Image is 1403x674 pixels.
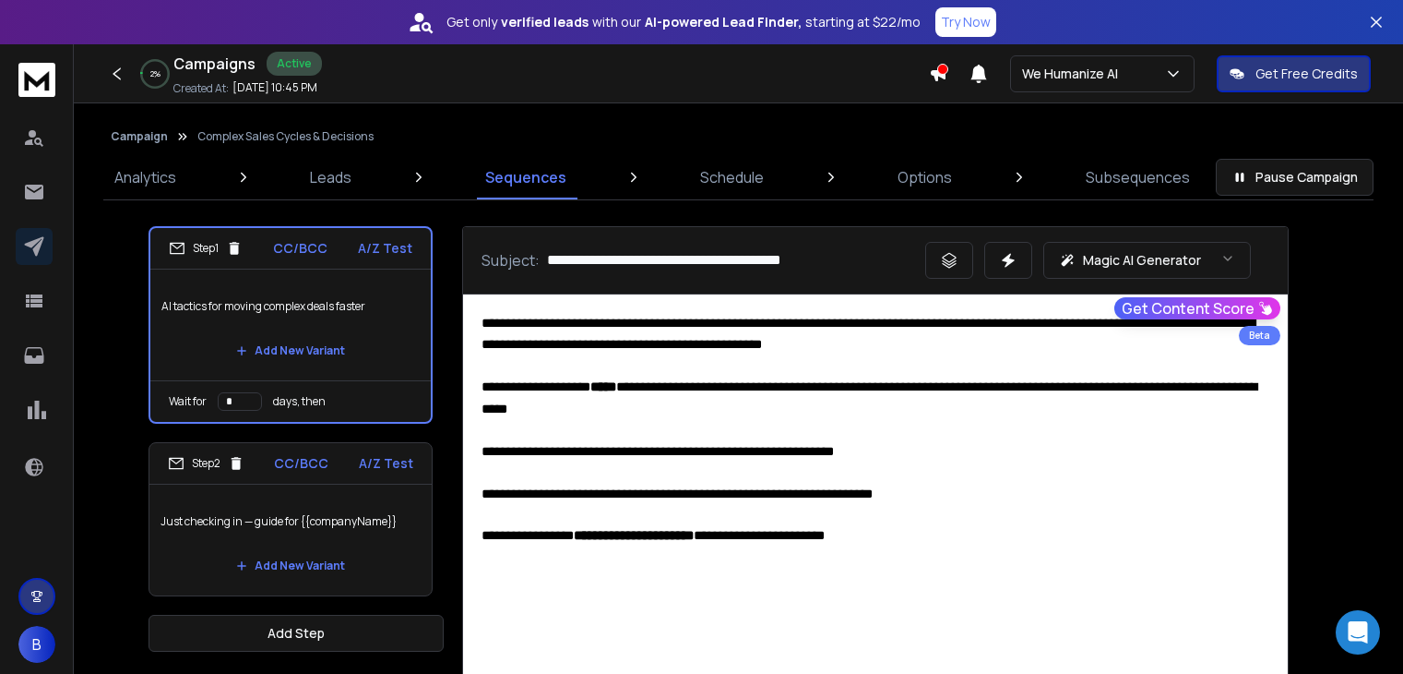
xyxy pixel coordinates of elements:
p: Get Free Credits [1255,65,1358,83]
p: A/Z Test [358,239,412,258]
button: B [18,626,55,663]
button: Add New Variant [221,332,360,369]
a: Sequences [474,155,577,199]
p: Complex Sales Cycles & Decisions [197,129,374,144]
h1: Campaigns [173,53,256,75]
p: Sequences [485,166,566,188]
p: Created At: [173,81,229,96]
div: Active [267,52,322,76]
p: [DATE] 10:45 PM [232,80,317,95]
a: Analytics [103,155,187,199]
p: CC/BCC [273,239,327,258]
p: 2 % [150,68,161,79]
button: Magic AI Generator [1043,242,1251,279]
p: Leads [310,166,351,188]
p: Get only with our starting at $22/mo [446,13,921,31]
p: Wait for [169,394,207,409]
p: Subject: [482,249,540,271]
div: Open Intercom Messenger [1336,610,1380,655]
button: Get Content Score [1114,297,1280,319]
div: Step 2 [168,455,244,472]
a: Schedule [689,155,775,199]
p: Magic AI Generator [1083,251,1201,270]
div: Beta [1239,326,1280,345]
p: Subsequences [1086,166,1190,188]
p: Schedule [700,166,764,188]
img: logo [18,63,55,97]
p: days, then [273,394,326,409]
div: Step 1 [169,240,243,257]
button: Add Step [149,615,444,652]
li: Step1CC/BCCA/Z TestAI tactics for moving complex deals fasterAdd New VariantWait fordays, then [149,226,433,424]
button: Campaign [111,129,168,144]
p: AI tactics for moving complex deals faster [161,281,420,332]
p: Try Now [941,13,991,31]
button: Try Now [935,7,996,37]
p: We Humanize AI [1022,65,1125,83]
p: Analytics [114,166,176,188]
li: Step2CC/BCCA/Z TestJust checking in — guide for {{companyName}}Add New Variant [149,442,433,596]
button: Add New Variant [221,548,360,584]
p: Options [898,166,952,188]
p: CC/BCC [274,454,328,473]
button: Get Free Credits [1217,55,1371,92]
button: Pause Campaign [1216,159,1373,196]
strong: AI-powered Lead Finder, [645,13,802,31]
a: Leads [299,155,363,199]
a: Options [886,155,963,199]
p: Just checking in — guide for {{companyName}} [161,496,421,548]
strong: verified leads [501,13,589,31]
p: A/Z Test [359,454,413,473]
a: Subsequences [1075,155,1201,199]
